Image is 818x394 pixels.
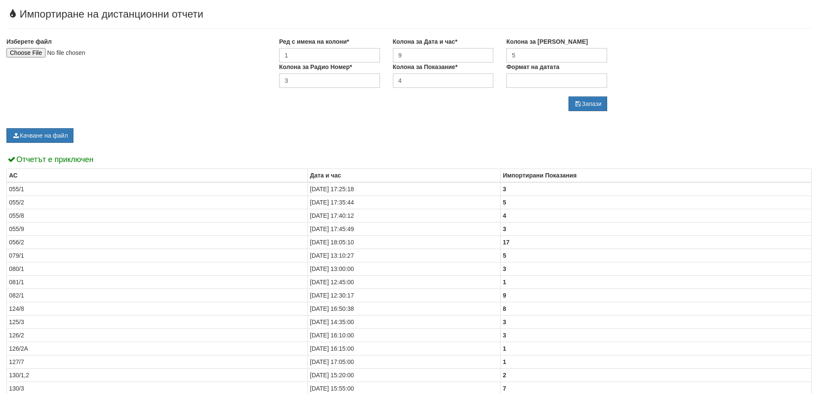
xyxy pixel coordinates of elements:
td: 130/1,2 [7,369,308,382]
td: [DATE] 17:05:00 [307,355,500,369]
td: 055/2 [7,196,308,209]
th: АС [7,169,308,183]
b: 1 [503,358,506,365]
h4: Отчетът е приключен [6,156,812,164]
b: 1 [503,279,506,286]
td: [DATE] 13:00:00 [307,262,500,276]
b: 8 [503,305,506,312]
td: 124/8 [7,302,308,316]
b: 5 [503,252,506,259]
label: Изберете файл [6,37,52,46]
td: [DATE] 15:20:00 [307,369,500,382]
td: 081/1 [7,276,308,289]
button: Запази [569,96,607,111]
td: [DATE] 16:10:00 [307,329,500,342]
td: [DATE] 17:35:44 [307,196,500,209]
td: [DATE] 12:45:00 [307,276,500,289]
td: [DATE] 17:40:12 [307,209,500,223]
button: Качване на файл [6,128,73,143]
td: 127/7 [7,355,308,369]
label: Колона за [PERSON_NAME] [506,37,588,46]
label: Формат на датата [506,63,560,71]
b: 3 [503,226,506,232]
td: 126/2А [7,342,308,355]
td: [DATE] 14:35:00 [307,316,500,329]
td: [DATE] 18:05:10 [307,236,500,249]
b: 17 [503,239,510,246]
b: 7 [503,385,506,392]
td: 079/1 [7,249,308,262]
td: 126/2 [7,329,308,342]
td: 055/1 [7,182,308,196]
td: [DATE] 17:45:49 [307,223,500,236]
b: 3 [503,265,506,272]
b: 4 [503,212,506,219]
td: [DATE] 16:50:38 [307,302,500,316]
td: 056/2 [7,236,308,249]
h3: Импортиране на дистанционни отчети [6,9,812,20]
td: [DATE] 13:10:27 [307,249,500,262]
td: [DATE] 12:30:17 [307,289,500,302]
b: 2 [503,372,506,379]
input: Запишете формата с латински букви [506,73,607,88]
td: 082/1 [7,289,308,302]
td: 055/8 [7,209,308,223]
b: 9 [503,292,506,299]
label: Колона за Показание* [393,63,458,71]
b: 3 [503,319,506,325]
label: Колона за Радио Номер* [279,63,352,71]
td: 125/3 [7,316,308,329]
td: [DATE] 16:15:00 [307,342,500,355]
b: 3 [503,332,506,339]
td: 080/1 [7,262,308,276]
th: Импортирани Показания [500,169,811,183]
b: 1 [503,345,506,352]
label: Ред с имена на колони* [279,37,349,46]
th: Дата и час [307,169,500,183]
label: Колона за Дата и час* [393,37,458,46]
b: 3 [503,186,506,192]
td: 055/9 [7,223,308,236]
td: [DATE] 17:25:18 [307,182,500,196]
b: 5 [503,199,506,206]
